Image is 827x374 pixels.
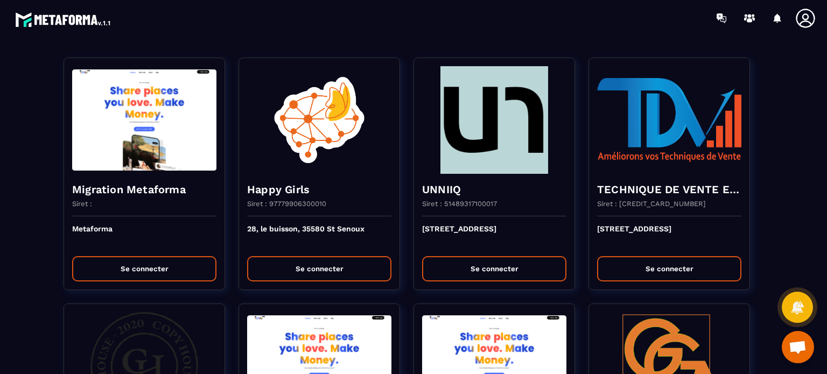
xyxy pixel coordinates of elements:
[597,66,741,174] img: funnel-background
[597,256,741,281] button: Se connecter
[422,200,497,208] p: Siret : 51489317100017
[15,10,112,29] img: logo
[72,66,216,174] img: funnel-background
[422,224,566,248] p: [STREET_ADDRESS]
[422,182,566,197] h4: UNNIIQ
[597,224,741,248] p: [STREET_ADDRESS]
[422,256,566,281] button: Se connecter
[422,66,566,174] img: funnel-background
[597,182,741,197] h4: TECHNIQUE DE VENTE EDITION
[72,224,216,248] p: Metaforma
[247,224,391,248] p: 28, le buisson, 35580 St Senoux
[72,200,92,208] p: Siret :
[72,182,216,197] h4: Migration Metaforma
[247,256,391,281] button: Se connecter
[72,256,216,281] button: Se connecter
[247,200,326,208] p: Siret : 97779906300010
[247,182,391,197] h4: Happy Girls
[597,200,706,208] p: Siret : [CREDIT_CARD_NUMBER]
[782,331,814,363] a: Ouvrir le chat
[247,66,391,174] img: funnel-background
